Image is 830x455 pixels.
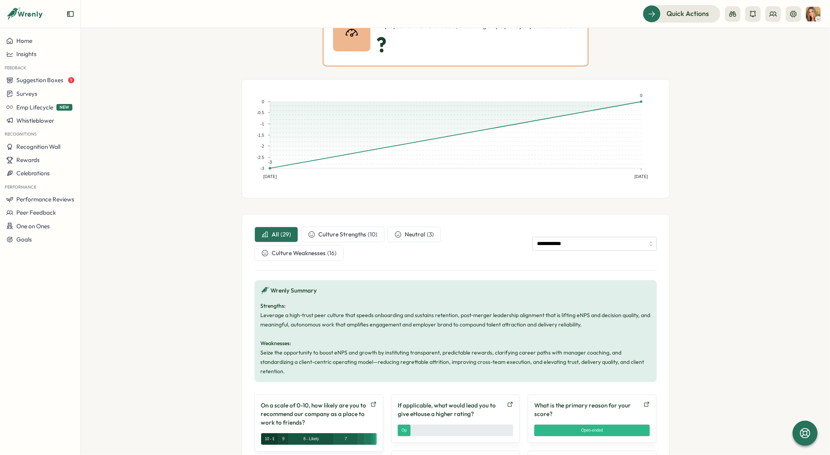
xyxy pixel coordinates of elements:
p: If applicable, what would lead you to give eHouse a higher rating? [398,401,504,418]
text: -3 [260,166,264,171]
span: Performance Reviews [16,196,74,203]
div: ( 3 ) [427,230,434,239]
button: All(29) [254,227,298,242]
span: Wrenly Summary [271,286,317,295]
button: Neutral(3) [388,227,441,242]
span: All [272,230,279,239]
span: Goals [16,236,32,243]
span: Insights [16,50,37,58]
div: ( 29 ) [281,230,291,239]
img: Tarin O'Neill [806,7,821,21]
span: One on Ones [16,222,50,230]
strong: Strengths: [261,302,286,309]
span: Rewards [16,156,40,164]
div: ( 10 ) [368,230,378,239]
text: -2 [260,144,264,148]
span: Culture Weaknesses [272,249,326,257]
button: Culture Weaknesses(16) [254,245,344,261]
div: 9 [283,436,285,442]
text: -2.5 [257,155,264,160]
button: Quick Actions [643,5,720,22]
span: Home [16,37,32,44]
text: -0.5 [257,110,264,115]
button: Culture Strengths(10) [301,227,384,242]
div: 8 - Likely [304,436,319,442]
span: Quick Actions [667,9,709,19]
a: Open survey in new tab [370,401,377,427]
p: What is the primary reason for your score? [534,401,640,418]
button: Expand sidebar [67,10,74,18]
div: Open-ended [402,427,407,434]
span: Neutral [405,230,426,239]
div: Open-ended [581,427,603,434]
div: 7 [345,436,347,442]
span: Suggestion Boxes [16,76,63,84]
p: ? [377,34,578,56]
span: Whistleblower [16,117,54,124]
div: ( 16 ) [328,249,337,257]
a: Open survey in new tab [644,401,650,418]
text: -1.5 [257,133,264,138]
span: Celebrations [16,169,50,177]
span: NEW [56,104,72,111]
text: -1 [260,122,264,126]
text: [DATE] [263,174,277,179]
p: On a scale of 0-10, how likely are you to recommend our company as a place to work to friends? [261,401,367,427]
span: Culture Strengths [319,230,367,239]
span: Surveys [16,90,37,97]
text: 0 [261,99,264,104]
div: Leverage a high‑trust peer culture that speeds onboarding and sustains retention, post‑merger lea... [261,301,651,376]
strong: Weaknesses: [261,340,291,347]
span: Recognition Wall [16,143,60,150]
div: 10 - Extremely likely [265,436,275,442]
text: [DATE] [635,174,648,179]
span: Emp Lifecycle [16,104,53,111]
a: Open survey in new tab [507,401,513,418]
span: Peer Feedback [16,209,56,216]
span: 1 [68,77,74,83]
